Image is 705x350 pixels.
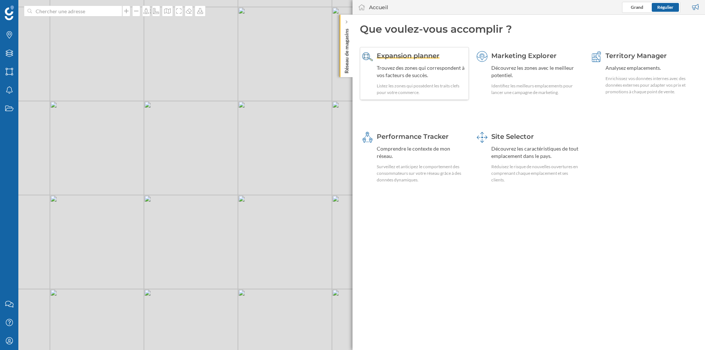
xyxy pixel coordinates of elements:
[369,4,388,11] div: Accueil
[5,6,14,20] img: Logo Geoblink
[491,133,534,141] span: Site Selector
[605,64,695,72] div: Analysez emplacements.
[377,83,467,96] div: Listez les zones qui possèdent les traits clefs pour votre commerce.
[605,75,695,95] div: Enrichissez vos données internes avec des données externes pour adapter vos prix et promotions à ...
[657,4,673,10] span: Régulier
[491,145,581,160] div: Découvrez les caractéristiques de tout emplacement dans le pays.
[377,133,449,141] span: Performance Tracker
[491,64,581,79] div: Découvrez les zones avec le meilleur potentiel.
[362,132,373,143] img: monitoring-360.svg
[591,51,602,62] img: territory-manager.svg
[377,163,467,183] div: Surveillez et anticipez le comportement des consommateurs sur votre réseau grâce à des données dy...
[12,5,47,12] span: Assistance
[377,145,467,160] div: Comprendre le contexte de mon réseau.
[491,52,557,60] span: Marketing Explorer
[360,22,698,36] div: Que voulez-vous accomplir ?
[477,132,488,143] img: dashboards-manager.svg
[343,26,350,73] p: Réseau de magasins
[377,52,440,60] span: Expansion planner
[362,51,373,62] img: search-areas--hover.svg
[377,64,467,79] div: Trouvez des zones qui correspondent à vos facteurs de succès.
[477,51,488,62] img: explorer.svg
[631,4,643,10] span: Grand
[491,163,581,183] div: Réduisez le risque de nouvelles ouvertures en comprenant chaque emplacement et ses clients.
[605,52,667,60] span: Territory Manager
[491,83,581,96] div: Identifiez les meilleurs emplacements pour lancer une campagne de marketing.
